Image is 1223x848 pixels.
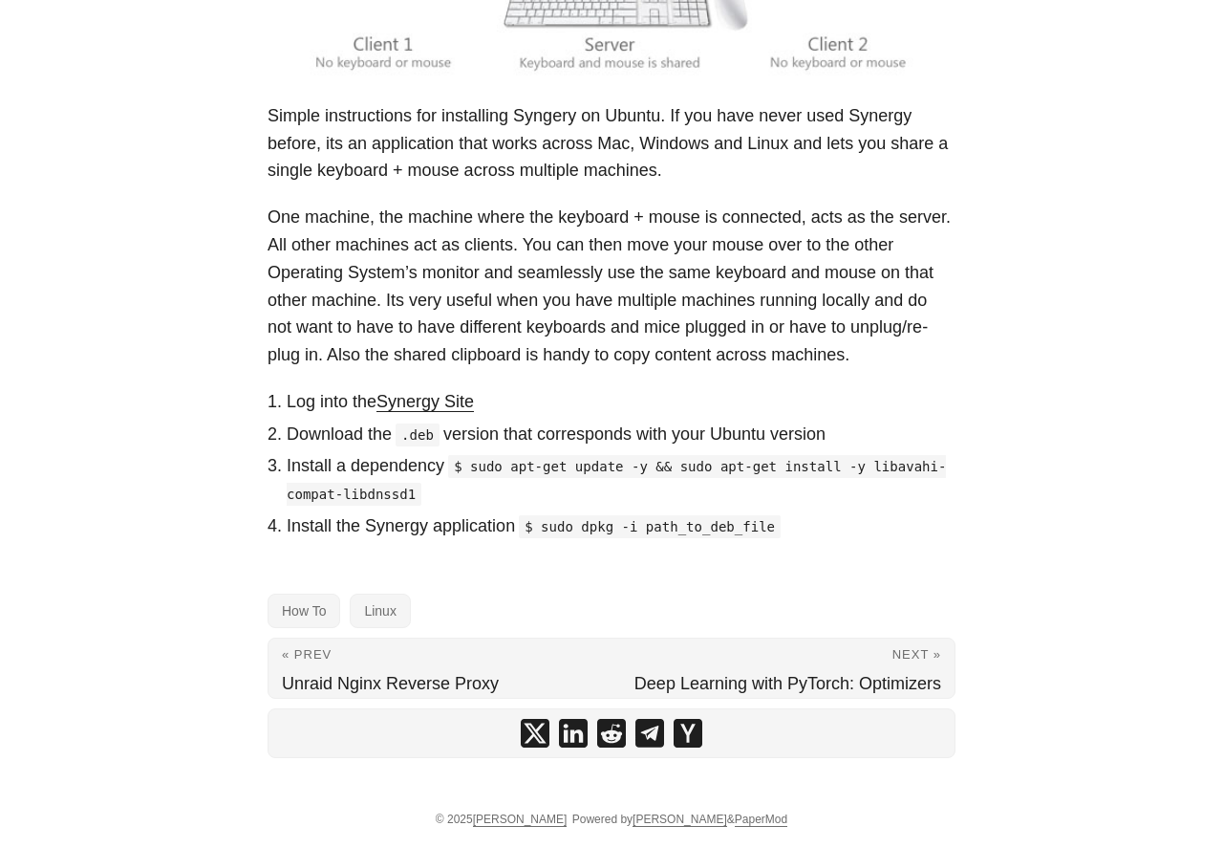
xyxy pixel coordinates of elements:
[287,388,955,416] li: Log into the
[350,594,410,628] a: Linux
[633,813,727,827] a: [PERSON_NAME]
[287,455,946,506] code: $ sudo apt-get update -y && sudo apt-get install -y libavahi-compat-libdnssd1
[634,674,941,693] span: Deep Learning with PyTorch: Optimizers
[268,102,955,185] p: Simple instructions for installing Syngery on Ubuntu. If you have never used Synergy before, its ...
[735,813,787,827] a: PaperMod
[268,639,611,698] a: « Prev Unraid Nginx Reverse Proxy
[287,512,955,540] li: Install the Synergy application
[436,813,568,826] span: © 2025
[572,813,787,826] span: Powered by &
[519,515,781,538] code: $ sudo dpkg -i path_to_deb_file
[597,719,626,748] a: share How To Install Synergy On Ubuntu on reddit
[268,594,340,628] a: How To
[287,452,955,508] li: Install a dependency
[396,424,440,446] code: .deb
[521,719,549,748] a: share How To Install Synergy On Ubuntu on x
[376,392,474,411] a: Synergy Site
[282,647,332,662] span: « Prev
[287,421,955,448] li: Download the version that corresponds with your Ubuntu version
[282,674,499,693] span: Unraid Nginx Reverse Proxy
[892,647,941,662] span: Next »
[268,204,955,369] p: One machine, the machine where the keyboard + mouse is connected, acts as the server. All other m...
[674,719,702,748] a: share How To Install Synergy On Ubuntu on ycombinator
[635,719,664,748] a: share How To Install Synergy On Ubuntu on telegram
[611,639,955,698] a: Next » Deep Learning with PyTorch: Optimizers
[559,719,588,748] a: share How To Install Synergy On Ubuntu on linkedin
[473,813,568,827] a: [PERSON_NAME]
